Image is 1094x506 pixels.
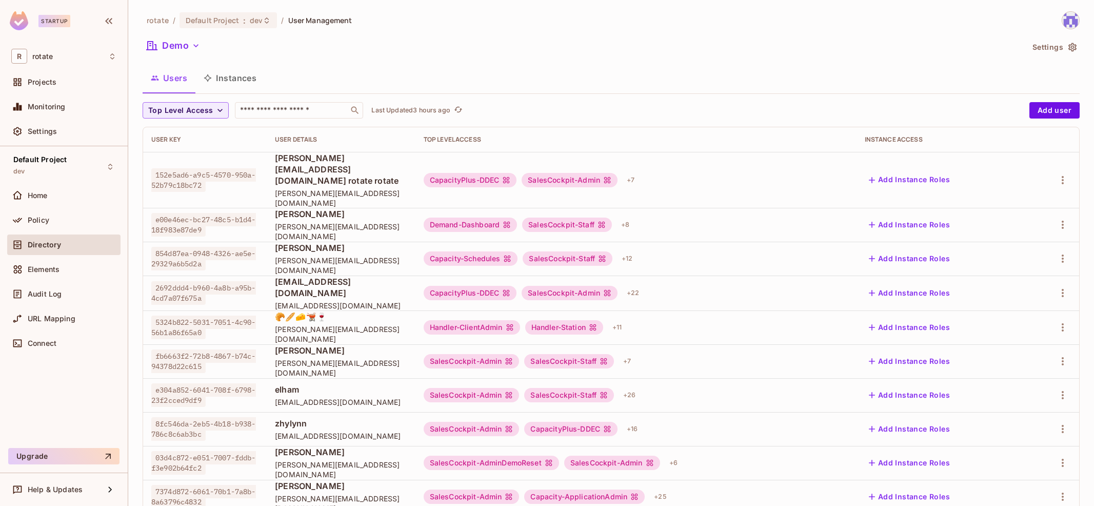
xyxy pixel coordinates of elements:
[151,135,258,144] div: User Key
[424,218,517,232] div: Demand-Dashboard
[151,451,256,475] span: 03d4c872-e051-7007-fddb-f3e902b64fc2
[424,422,520,436] div: SalesCockpit-Admin
[524,388,614,402] div: SalesCockpit-Staff
[143,102,229,119] button: Top Level Access
[1029,102,1080,119] button: Add user
[275,446,407,458] span: [PERSON_NAME]
[865,135,1018,144] div: Instance Access
[275,208,407,220] span: [PERSON_NAME]
[13,155,67,164] span: Default Project
[275,256,407,275] span: [PERSON_NAME][EMAIL_ADDRESS][DOMAIN_NAME]
[1028,39,1080,55] button: Settings
[424,286,517,300] div: CapacityPlus-DDEC
[865,489,954,505] button: Add Instance Roles
[275,431,407,441] span: [EMAIL_ADDRESS][DOMAIN_NAME]
[865,285,954,301] button: Add Instance Roles
[619,353,635,369] div: + 7
[450,104,465,116] span: Click to refresh data
[524,422,618,436] div: CapacityPlus-DDEC
[424,456,559,470] div: SalesCockpit-AdminDemoReset
[623,285,643,301] div: + 22
[32,52,53,61] span: Workspace: rotate
[865,250,954,267] button: Add Instance Roles
[151,247,256,270] span: 854d87ea-0948-4326-ae5e-29329a6b5d2a
[186,15,239,25] span: Default Project
[28,191,48,200] span: Home
[28,103,66,111] span: Monitoring
[275,276,407,299] span: [EMAIL_ADDRESS][DOMAIN_NAME]
[10,11,28,30] img: SReyMgAAAABJRU5ErkJggg==
[28,339,56,347] span: Connect
[424,135,848,144] div: Top Level Access
[28,290,62,298] span: Audit Log
[650,489,670,505] div: + 25
[275,358,407,378] span: [PERSON_NAME][EMAIL_ADDRESS][DOMAIN_NAME]
[28,265,59,274] span: Elements
[522,173,618,187] div: SalesCockpit-Admin
[619,387,640,403] div: + 26
[524,354,614,368] div: SalesCockpit-Staff
[865,387,954,403] button: Add Instance Roles
[424,320,520,335] div: Handler-ClientAdmin
[151,383,256,407] span: e304a852-6041-708f-6798-23f2cced9df9
[424,354,520,368] div: SalesCockpit-Admin
[28,78,56,86] span: Projects
[148,104,213,117] span: Top Level Access
[275,242,407,254] span: [PERSON_NAME]
[28,241,61,249] span: Directory
[250,15,263,25] span: dev
[11,49,27,64] span: R
[618,250,636,267] div: + 12
[275,301,407,310] span: [EMAIL_ADDRESS][DOMAIN_NAME]
[865,217,954,233] button: Add Instance Roles
[195,65,265,91] button: Instances
[424,388,520,402] div: SalesCockpit-Admin
[275,345,407,356] span: [PERSON_NAME]
[275,480,407,492] span: [PERSON_NAME]
[454,105,463,115] span: refresh
[275,324,407,344] span: [PERSON_NAME][EMAIL_ADDRESS][DOMAIN_NAME]
[151,213,256,237] span: e00e46ec-bc27-48c5-b1d4-18f983e87de9
[424,490,520,504] div: SalesCockpit-Admin
[288,15,352,25] span: User Management
[522,218,612,232] div: SalesCockpit-Staff
[275,418,407,429] span: zhylynn
[665,455,682,471] div: + 6
[275,460,407,479] span: [PERSON_NAME][EMAIL_ADDRESS][DOMAIN_NAME]
[524,490,645,504] div: Capacity-ApplicationAdmin
[865,421,954,437] button: Add Instance Roles
[452,104,465,116] button: refresh
[623,172,639,188] div: + 7
[151,168,256,192] span: 152e5ad6-a9c5-4570-950a-52b79c18bc72
[865,172,954,188] button: Add Instance Roles
[281,15,284,25] li: /
[608,319,626,336] div: + 11
[143,65,195,91] button: Users
[173,15,175,25] li: /
[523,251,612,266] div: SalesCockpit-Staff
[1062,12,1079,29] img: yoongjia@letsrotate.com
[147,15,169,25] span: the active workspace
[424,173,517,187] div: CapacityPlus-DDEC
[151,417,256,441] span: 8fc546da-2eb5-4b18-b938-786c8c6ab3bc
[522,286,618,300] div: SalesCockpit-Admin
[275,384,407,395] span: elham
[275,311,407,322] span: 🥐🥖🧀🫕🍷
[275,188,407,208] span: [PERSON_NAME][EMAIL_ADDRESS][DOMAIN_NAME]
[275,152,407,186] span: [PERSON_NAME][EMAIL_ADDRESS][DOMAIN_NAME] rotate rotate
[865,455,954,471] button: Add Instance Roles
[525,320,603,335] div: Handler-Station
[8,448,120,464] button: Upgrade
[243,16,246,25] span: :
[865,319,954,336] button: Add Instance Roles
[623,421,642,437] div: + 16
[424,251,518,266] div: Capacity-Schedules
[275,222,407,241] span: [PERSON_NAME][EMAIL_ADDRESS][DOMAIN_NAME]
[275,397,407,407] span: [EMAIL_ADDRESS][DOMAIN_NAME]
[28,315,75,323] span: URL Mapping
[38,15,70,27] div: Startup
[865,353,954,369] button: Add Instance Roles
[143,37,204,54] button: Demo
[151,349,256,373] span: fb6663f2-72b8-4867-b74c-94378d22c615
[371,106,450,114] p: Last Updated 3 hours ago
